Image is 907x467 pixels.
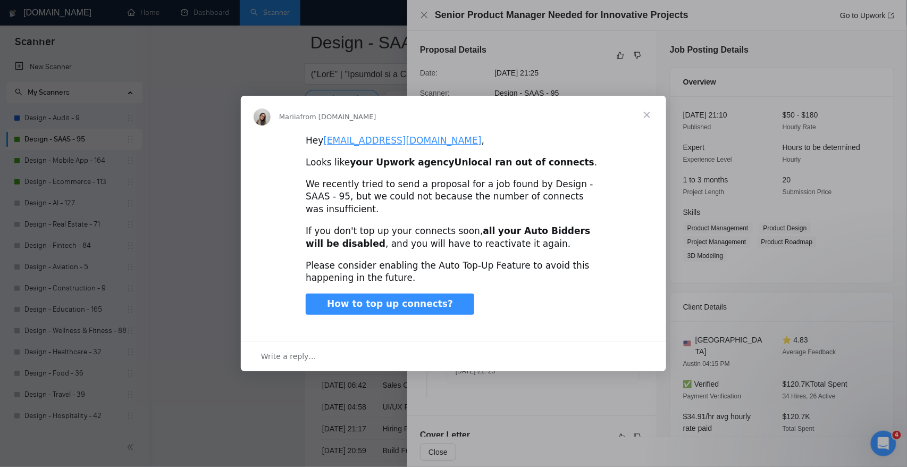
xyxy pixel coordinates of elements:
[455,157,594,168] b: Unlocal ran out of connects
[241,341,666,371] div: Open conversation and reply
[306,156,601,169] div: Looks like .
[261,349,316,363] span: Write a reply…
[323,135,481,146] a: [EMAIL_ADDRESS][DOMAIN_NAME]
[306,178,601,216] div: We recently tried to send a proposal for a job found by Design - SAAS - 95, but we could not beca...
[327,298,453,309] span: How to top up connects?
[306,135,601,147] div: Hey ,
[306,260,601,285] div: Please consider enabling the Auto Top-Up Feature to avoid this happening in the future.
[254,109,271,126] img: Profile image for Mariia
[628,96,666,134] span: Close
[306,225,601,251] div: If you don't top up your connects soon, , and you will have to reactivate it again.
[306,226,590,249] b: your Auto Bidders will be disabled
[350,157,455,168] b: your Upwork agency
[279,113,300,121] span: Mariia
[306,294,474,315] a: How to top up connects?
[300,113,376,121] span: from [DOMAIN_NAME]
[483,226,496,236] b: all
